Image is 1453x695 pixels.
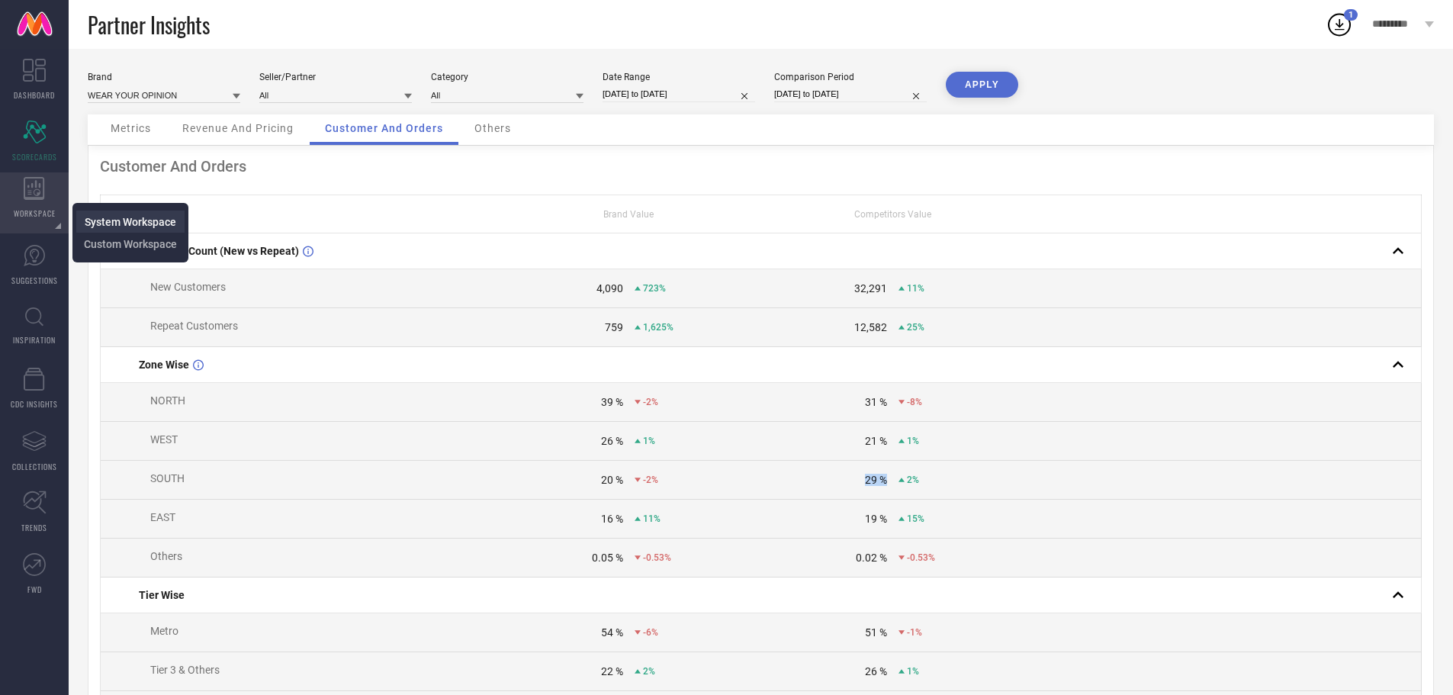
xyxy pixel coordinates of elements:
[601,435,623,447] div: 26 %
[643,436,655,446] span: 1%
[259,72,412,82] div: Seller/Partner
[643,397,658,407] span: -2%
[139,359,189,371] span: Zone Wise
[774,86,927,102] input: Select comparison period
[774,72,927,82] div: Comparison Period
[643,475,658,485] span: -2%
[601,513,623,525] div: 16 %
[907,666,919,677] span: 1%
[11,398,58,410] span: CDC INSIGHTS
[643,322,673,333] span: 1,625%
[865,435,887,447] div: 21 %
[13,334,56,346] span: INSPIRATION
[643,552,671,563] span: -0.53%
[88,72,240,82] div: Brand
[605,321,623,333] div: 759
[150,281,226,293] span: New Customers
[100,157,1422,175] div: Customer And Orders
[907,552,935,563] span: -0.53%
[88,9,210,40] span: Partner Insights
[12,151,57,162] span: SCORECARDS
[946,72,1018,98] button: APPLY
[150,511,175,523] span: EAST
[856,552,887,564] div: 0.02 %
[85,216,176,228] span: System Workspace
[865,474,887,486] div: 29 %
[601,665,623,677] div: 22 %
[854,321,887,333] div: 12,582
[11,275,58,286] span: SUGGESTIONS
[85,214,176,229] a: System Workspace
[907,283,924,294] span: 11%
[865,396,887,408] div: 31 %
[150,320,238,332] span: Repeat Customers
[603,72,755,82] div: Date Range
[182,122,294,134] span: Revenue And Pricing
[150,550,182,562] span: Others
[907,322,924,333] span: 25%
[325,122,443,134] span: Customer And Orders
[592,552,623,564] div: 0.05 %
[865,626,887,639] div: 51 %
[907,397,922,407] span: -8%
[643,283,666,294] span: 723%
[854,209,931,220] span: Competitors Value
[14,89,55,101] span: DASHBOARD
[601,626,623,639] div: 54 %
[1326,11,1353,38] div: Open download list
[865,513,887,525] div: 19 %
[596,282,623,294] div: 4,090
[139,245,299,257] span: Customer Count (New vs Repeat)
[601,396,623,408] div: 39 %
[150,433,178,446] span: WEST
[907,436,919,446] span: 1%
[643,627,658,638] span: -6%
[27,584,42,595] span: FWD
[150,625,178,637] span: Metro
[643,513,661,524] span: 11%
[907,627,922,638] span: -1%
[21,522,47,533] span: TRENDS
[150,664,220,676] span: Tier 3 & Others
[150,394,185,407] span: NORTH
[907,475,919,485] span: 2%
[84,236,177,251] a: Custom Workspace
[603,86,755,102] input: Select date range
[1349,10,1353,20] span: 1
[111,122,151,134] span: Metrics
[14,208,56,219] span: WORKSPACE
[643,666,655,677] span: 2%
[84,238,177,250] span: Custom Workspace
[601,474,623,486] div: 20 %
[907,513,924,524] span: 15%
[12,461,57,472] span: COLLECTIONS
[139,589,185,601] span: Tier Wise
[431,72,583,82] div: Category
[865,665,887,677] div: 26 %
[474,122,511,134] span: Others
[603,209,654,220] span: Brand Value
[854,282,887,294] div: 32,291
[150,472,185,484] span: SOUTH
